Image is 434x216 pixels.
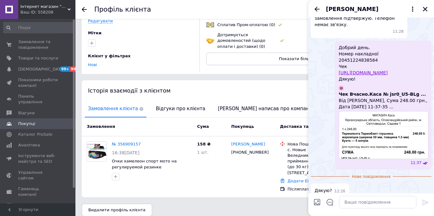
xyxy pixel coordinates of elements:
span: 99+ [60,66,70,72]
span: Покупець [231,124,254,129]
span: Сплатив Пром-оплатою (0) [217,22,275,27]
img: rating-tag-type [280,39,284,42]
span: 158 ₴ [197,142,211,146]
div: [PHONE_NUMBER] [230,148,270,156]
span: Замовлення та повідомлення [18,39,58,50]
button: Назад [313,5,321,13]
span: Дякую? [315,187,332,194]
button: Закрити [421,5,429,13]
img: Фото товару [87,144,107,159]
span: Відгуки про клієнта [153,101,208,117]
span: Дотримується домовленостей (щодо оплати і доставки) (0) [217,32,266,48]
a: № 356909157 [112,142,141,146]
button: [PERSON_NAME] [326,5,416,13]
button: Показати більше [206,53,388,65]
span: Товари та послуги [18,55,58,61]
a: Додати ЕН [288,179,310,183]
span: 16:38[DATE] [112,150,140,155]
span: [DEMOGRAPHIC_DATA] [18,66,65,72]
span: Показники роботи компанії [18,77,58,88]
span: Замовлення [87,124,115,129]
h1: Профіль клієнта [94,6,151,13]
div: Повернутися назад [82,7,87,12]
span: Відгуки [18,110,35,116]
span: Покупці [18,121,35,127]
span: 11:37 12.08.2025 [410,160,421,166]
span: Управління сайтом [18,170,58,181]
span: 12:26 12.08.2025 [334,189,345,194]
span: Історія взаємодії з клієнтом [88,87,171,94]
span: Показати більше [279,56,316,61]
span: Добрий день. Номер накладної 20451224838564 Чек Дякую! [339,44,388,82]
span: Cума [197,124,209,129]
span: Аналітика [18,142,40,148]
img: rating-tag-type [278,24,282,26]
a: Очки хамелеон спорт мото на регулируемой резинке [112,159,177,169]
a: Фото товару [87,141,107,162]
input: Пошук [3,22,74,33]
a: [PERSON_NAME] [231,141,265,147]
span: Вітаю! Якщо у бухті 5 метрів замовлення підтвержую. Телефон немає зв'язку. [315,9,404,28]
span: Інструменти веб-майстра та SEO [18,153,58,164]
span: Каталог ProSale [18,132,52,137]
span: [PERSON_NAME] написав про компанію [215,101,317,117]
span: Доставка та оплата [280,124,327,129]
span: Гаманець компанії [18,186,58,197]
div: Ваш ID: 558208 [20,9,75,15]
span: [PERSON_NAME] [326,5,378,13]
span: 11:28 12.08.2025 [393,29,404,34]
span: Нове повідомлення [349,174,393,179]
span: Чек Вчасно.Каса № jsr0_U5-BLg ... [339,91,426,97]
span: Замовлення клієнта [85,101,146,117]
img: emoji [206,21,214,29]
button: Відкрити шаблони відповідей [326,198,334,206]
div: Клієнт у фільтрах [88,53,191,59]
span: Панель управління [18,94,58,105]
img: Чек Вчасно.Каса № jsr0_U5-BLg ... [339,111,428,159]
span: Маркет [18,202,34,208]
span: 99+ [70,66,80,72]
a: Редагувати [88,19,113,24]
div: с. Новые Веледники, Пункт приймання-видачі (до 30 кг): вул. [STREET_ADDRESS] [288,147,332,176]
span: Видалити профіль клієнта [88,207,146,212]
a: Нові [88,62,97,67]
img: Чек Вчасно.Каса № jsr0_U5-BLg ... [339,86,344,91]
div: Післяплата [288,186,332,192]
img: emoji [206,37,214,45]
span: 1 шт. [197,150,208,155]
span: Мітки [88,31,102,35]
span: Інтернет магазин "Сustom" [20,4,68,9]
span: Від [PERSON_NAME], Сума 248.00 грн., Дата [DATE] 11-37-35 ... [339,97,428,110]
a: [URL][DOMAIN_NAME] [339,70,388,75]
div: Нова Пошта [288,141,332,147]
